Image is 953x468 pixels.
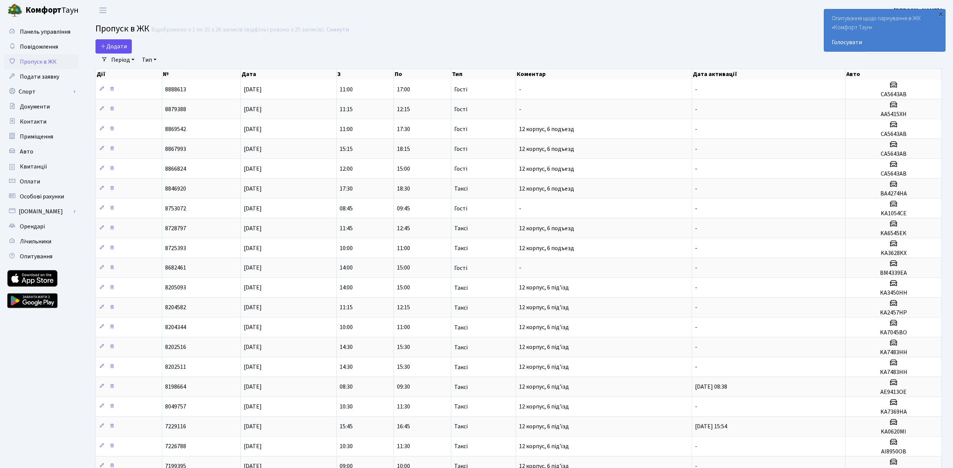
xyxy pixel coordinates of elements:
[454,86,467,92] span: Гості
[340,422,353,431] span: 15:45
[4,99,79,114] a: Документи
[849,349,938,356] h5: KA7483HH
[165,323,186,332] span: 8204344
[340,323,353,332] span: 10:00
[94,4,112,16] button: Переключити навігацію
[454,305,468,311] span: Таксі
[397,85,410,94] span: 17:00
[20,133,53,141] span: Приміщення
[244,422,262,431] span: [DATE]
[937,10,944,18] div: ×
[397,323,410,332] span: 11:00
[894,6,944,15] b: [PERSON_NAME] І.
[849,329,938,336] h5: KA7045BO
[139,54,160,66] a: Тип
[454,186,468,192] span: Таксі
[165,422,186,431] span: 7229116
[20,177,40,186] span: Оплати
[165,105,186,113] span: 8879388
[695,383,727,391] span: [DATE] 08:38
[151,26,325,33] div: Відображено з 1 по 25 з 26 записів (відфільтровано з 25 записів).
[340,224,353,233] span: 11:45
[340,165,353,173] span: 12:00
[100,42,127,51] span: Додати
[454,423,468,429] span: Таксі
[20,192,64,201] span: Особові рахунки
[4,249,79,264] a: Опитування
[849,230,938,237] h5: KA6545EK
[695,244,697,252] span: -
[340,244,353,252] span: 10:00
[340,304,353,312] span: 11:15
[519,125,574,133] span: 12 корпус, 6 подъезд
[4,234,79,249] a: Лічильники
[244,442,262,450] span: [DATE]
[849,309,938,316] h5: KA2457HP
[519,304,569,312] span: 12 корпус, 6 під'їзд
[165,125,186,133] span: 8869542
[397,402,410,411] span: 11:30
[340,284,353,292] span: 14:00
[849,428,938,435] h5: KA0620MI
[519,244,574,252] span: 12 корпус, 6 подъезд
[397,284,410,292] span: 15:00
[4,159,79,174] a: Квитанції
[695,105,697,113] span: -
[4,69,79,84] a: Подати заявку
[849,210,938,217] h5: KA1054CE
[244,304,262,312] span: [DATE]
[244,284,262,292] span: [DATE]
[244,145,262,153] span: [DATE]
[96,69,162,79] th: Дії
[519,204,521,213] span: -
[695,284,697,292] span: -
[165,264,186,272] span: 8682461
[397,165,410,173] span: 15:00
[4,54,79,69] a: Пропуск в ЖК
[244,323,262,332] span: [DATE]
[20,58,57,66] span: Пропуск в ЖК
[519,165,574,173] span: 12 корпус, 6 подъезд
[4,174,79,189] a: Оплати
[20,73,59,81] span: Подати заявку
[516,69,692,79] th: Коментар
[397,383,410,391] span: 09:30
[519,185,574,193] span: 12 корпус, 6 подъезд
[397,185,410,193] span: 18:30
[397,125,410,133] span: 17:30
[340,383,353,391] span: 08:30
[4,129,79,144] a: Приміщення
[849,270,938,277] h5: BM4339EA
[519,264,521,272] span: -
[849,91,938,98] h5: СА5643АВ
[165,145,186,153] span: 8867993
[340,145,353,153] span: 15:15
[4,84,79,99] a: Спорт
[454,344,468,350] span: Таксі
[244,185,262,193] span: [DATE]
[20,162,47,171] span: Квитанції
[695,402,697,411] span: -
[849,170,938,177] h5: СА5643АВ
[165,185,186,193] span: 8846920
[397,304,410,312] span: 12:15
[695,264,697,272] span: -
[849,131,938,138] h5: СА5643АВ
[4,114,79,129] a: Контакти
[244,105,262,113] span: [DATE]
[25,4,61,16] b: Комфорт
[165,442,186,450] span: 7226788
[340,85,353,94] span: 11:00
[695,185,697,193] span: -
[337,69,394,79] th: З
[7,3,22,18] img: logo.png
[20,252,52,261] span: Опитування
[397,224,410,233] span: 12:45
[397,264,410,272] span: 15:00
[244,264,262,272] span: [DATE]
[695,85,697,94] span: -
[454,265,467,271] span: Гості
[846,69,942,79] th: Авто
[849,111,938,118] h5: AA5415XH
[397,204,410,213] span: 09:45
